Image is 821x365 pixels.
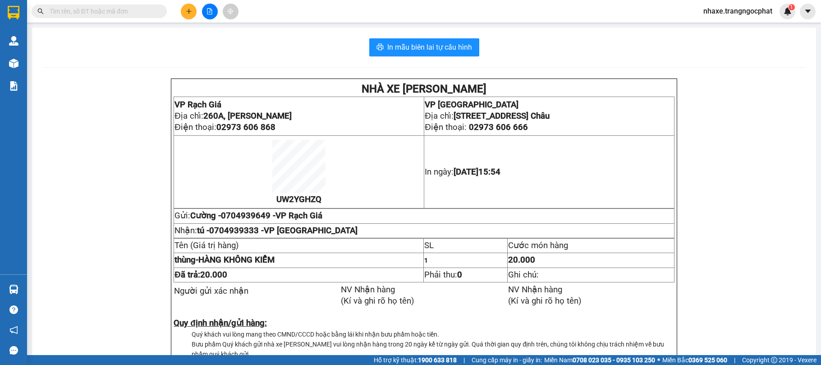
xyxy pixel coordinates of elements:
span: Địa chỉ: [174,111,291,121]
span: ⚪️ [657,358,660,362]
span: Cung cấp máy in - giấy in: [472,355,542,365]
span: tú - [197,226,358,236]
strong: HÀNG KHÔNG KIỂM [174,255,275,265]
span: nhaxe.trangngocphat [696,5,780,17]
span: Hỗ trợ kỹ thuật: [374,355,457,365]
span: (Kí và ghi rõ họ tên) [508,296,582,306]
span: NV Nhận hàng [341,285,395,295]
span: message [9,346,18,355]
img: icon-new-feature [784,7,792,15]
strong: [STREET_ADDRESS] Châu [454,111,550,121]
span: NV Nhận hàng [508,285,562,295]
span: In mẫu biên lai tự cấu hình [387,42,472,53]
span: search [37,8,44,14]
span: VP Rạch Giá [275,211,322,221]
span: 1 [790,4,793,10]
span: | [734,355,735,365]
li: Quý khách vui lòng mang theo CMND/CCCD hoặc bằng lái khi nhận bưu phẩm hoặc tiền. [192,329,674,339]
span: | [463,355,465,365]
span: Miền Nam [544,355,655,365]
span: caret-down [804,7,812,15]
span: SL [424,240,434,250]
span: 02973 606 868 [216,122,275,132]
img: solution-icon [9,81,18,91]
span: 20.000 [508,255,535,265]
span: 02973 606 666 [469,122,528,132]
span: thùng [174,255,196,265]
button: printerIn mẫu biên lai tự cấu hình [369,38,479,56]
span: 0704939333 - [209,226,358,236]
span: VP Rạch Giá [174,100,221,110]
span: Đã trả: [174,270,227,280]
strong: 0708 023 035 - 0935 103 250 [573,356,655,364]
span: (Kí và ghi rõ họ tên) [341,296,414,306]
span: VP [GEOGRAPHIC_DATA] [425,100,518,110]
strong: Quy định nhận/gửi hàng: [174,318,266,328]
img: warehouse-icon [9,59,18,68]
span: - [174,255,198,265]
span: Tên (Giá trị hàng) [174,240,239,250]
span: Miền Bắc [662,355,727,365]
span: plus [186,8,192,14]
span: 15:54 [478,167,500,177]
img: warehouse-icon [9,36,18,46]
span: In ngày: [425,167,500,177]
span: Ghi chú: [508,270,539,280]
span: 0704939649 - [221,211,322,221]
button: plus [181,4,197,19]
span: copyright [771,357,777,363]
span: printer [376,43,384,52]
strong: NHÀ XE [PERSON_NAME] [362,83,486,95]
span: Người gửi xác nhận [174,286,248,296]
input: Tìm tên, số ĐT hoặc mã đơn [50,6,156,16]
img: warehouse-icon [9,285,18,294]
sup: 1 [789,4,795,10]
span: Nhận: [174,226,358,236]
span: Gửi: [174,211,322,221]
span: Điện thoại: [174,122,275,132]
span: Địa chỉ: [425,111,549,121]
span: Điện thoại: [425,122,527,132]
button: aim [223,4,239,19]
strong: 0369 525 060 [688,356,727,364]
span: Cước món hàng [508,240,568,250]
span: 1 [424,257,428,264]
strong: 1900 633 818 [418,356,457,364]
img: logo-vxr [8,6,19,19]
button: file-add [202,4,218,19]
span: [DATE] [454,167,500,177]
span: 20.000 [200,270,227,280]
span: Phải thu: [424,270,462,280]
span: VP [GEOGRAPHIC_DATA] [264,226,358,236]
strong: 260A, [PERSON_NAME] [203,111,292,121]
span: question-circle [9,305,18,314]
span: UW2YGHZQ [276,194,321,204]
li: Bưu phẩm Quý khách gửi nhà xe [PERSON_NAME] vui lòng nhận hàng trong 20 ngày kể từ ngày gửi. Quá ... [192,339,674,359]
span: notification [9,326,18,334]
button: caret-down [800,4,816,19]
span: aim [227,8,234,14]
strong: 0 [457,270,462,280]
span: Cường - [190,211,322,221]
span: file-add [206,8,213,14]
